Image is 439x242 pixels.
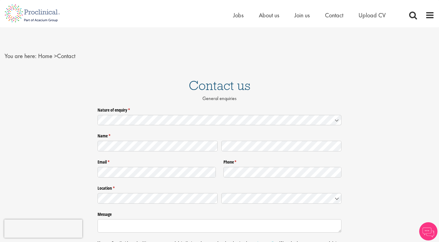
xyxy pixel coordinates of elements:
img: Chatbot [419,222,437,240]
a: Upload CV [359,11,386,19]
label: Message [98,209,341,217]
a: About us [259,11,279,19]
input: First [98,141,218,151]
label: Phone [223,157,342,165]
label: Nature of enquiry [98,105,341,113]
input: State / Province / Region [98,193,218,204]
input: Last [221,141,341,151]
legend: Name [98,131,341,139]
iframe: reCAPTCHA [4,220,82,238]
a: Join us [294,11,310,19]
a: Jobs [233,11,244,19]
a: breadcrumb link to Home [38,52,52,60]
input: Country [221,193,341,204]
label: Email [98,157,216,165]
span: > [54,52,57,60]
span: Contact [38,52,75,60]
span: You are here: [5,52,37,60]
legend: Location [98,183,341,191]
a: Contact [325,11,343,19]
